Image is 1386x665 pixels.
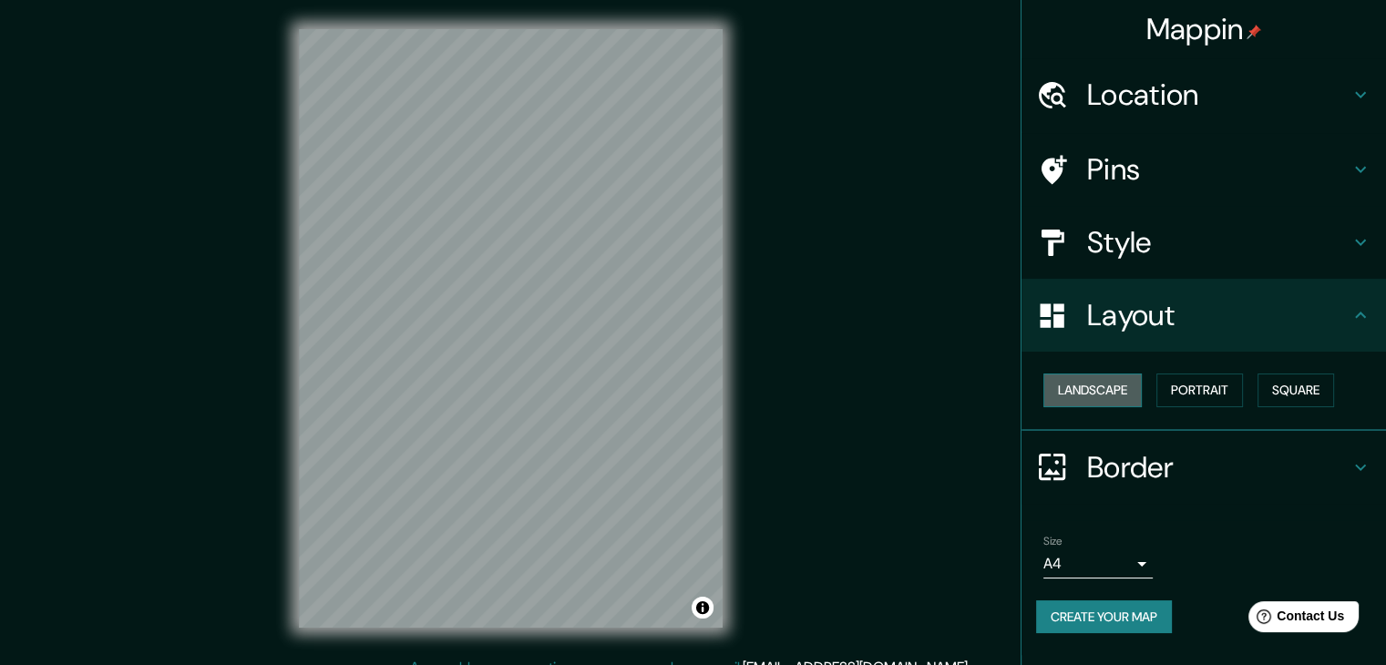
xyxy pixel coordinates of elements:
div: Location [1022,58,1386,131]
h4: Style [1087,224,1350,261]
div: Border [1022,431,1386,504]
button: Portrait [1156,373,1243,407]
div: Pins [1022,133,1386,206]
div: Layout [1022,279,1386,352]
label: Size [1043,533,1063,548]
h4: Layout [1087,297,1350,333]
button: Create your map [1036,600,1172,634]
button: Toggle attribution [692,597,714,619]
div: A4 [1043,549,1153,578]
h4: Border [1087,449,1350,486]
h4: Pins [1087,151,1350,188]
h4: Mappin [1146,11,1262,47]
h4: Location [1087,77,1350,113]
div: Style [1022,206,1386,279]
canvas: Map [299,29,723,628]
iframe: Help widget launcher [1224,594,1366,645]
img: pin-icon.png [1247,25,1261,39]
button: Landscape [1043,373,1142,407]
button: Square [1258,373,1334,407]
